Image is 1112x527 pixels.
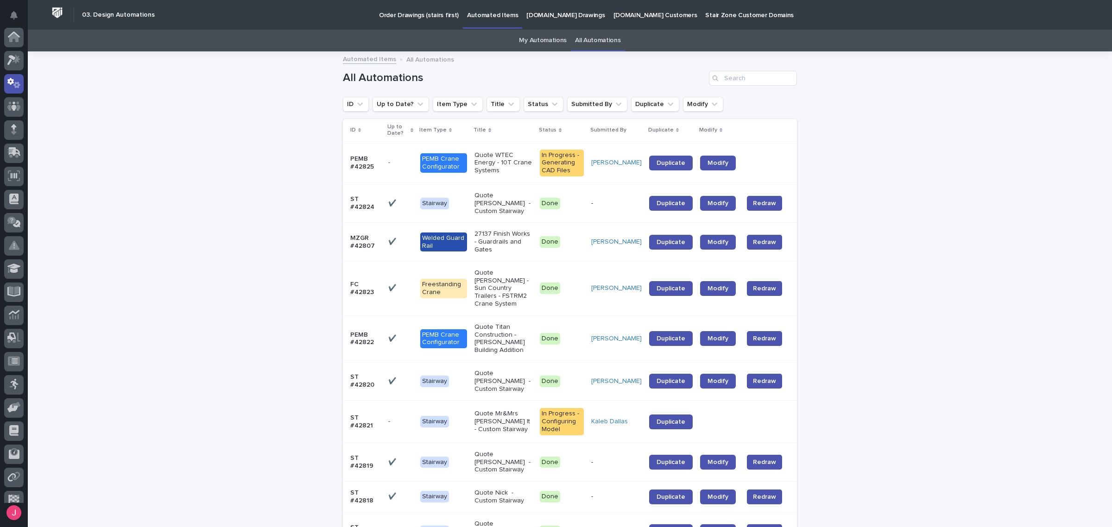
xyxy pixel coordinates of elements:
div: Done [540,491,560,502]
tr: FC #42823✔️✔️ Freestanding CraneQuote [PERSON_NAME] - Sun Country Trailers - FSTRM2 Crane SystemD... [343,261,797,315]
a: Duplicate [649,331,693,346]
a: Duplicate [649,196,693,211]
h1: All Automations [343,71,705,85]
p: - [388,416,392,426]
a: Modify [700,331,736,346]
div: Done [540,333,560,345]
tr: ST #42819✔️✔️ StairwayQuote [PERSON_NAME] - Custom StairwayDone-DuplicateModifyRedraw [343,443,797,481]
p: PEMB #42822 [350,331,381,347]
div: Freestanding Crane [420,279,468,298]
span: Duplicate [657,459,685,465]
p: ✔️ [388,376,398,385]
p: Status [539,125,556,135]
div: In Progress - Generating CAD Files [540,150,584,176]
a: My Automations [519,30,567,51]
p: ST #42821 [350,414,381,430]
div: Search [709,71,797,86]
div: Stairway [420,376,449,387]
div: Stairway [420,491,449,502]
span: Duplicate [657,239,685,245]
span: Duplicate [657,200,685,207]
span: Modify [708,335,728,342]
p: ST #42818 [350,489,381,505]
a: [PERSON_NAME] [591,335,642,343]
button: Redraw [747,196,782,211]
button: Status [524,97,563,112]
button: Redraw [747,235,782,250]
a: Modify [700,455,736,470]
span: Modify [708,494,728,500]
div: Done [540,282,560,294]
a: Duplicate [649,156,693,170]
div: Notifications [12,11,24,26]
p: ✔️ [388,333,398,343]
button: Notifications [4,6,24,25]
p: Quote Mr&Mrs [PERSON_NAME] It - Custom Stairway [474,410,532,433]
span: Duplicate [657,494,685,500]
a: [PERSON_NAME] [591,238,642,246]
p: PEMB #42825 [350,155,381,171]
a: Duplicate [649,235,693,250]
span: Modify [708,200,728,207]
button: Duplicate [631,97,679,112]
p: - [388,157,392,167]
div: PEMB Crane Configurator [420,153,468,173]
p: ST #42820 [350,373,381,389]
tr: ST #42820✔️✔️ StairwayQuote [PERSON_NAME] - Custom StairwayDone[PERSON_NAME] DuplicateModifyRedraw [343,362,797,400]
p: ST #42824 [350,195,381,211]
span: Duplicate [657,378,685,384]
p: ✔️ [388,198,398,207]
p: Quote Nick - Custom Stairway [474,489,532,505]
button: Redraw [747,489,782,504]
div: Done [540,457,560,468]
p: Quote [PERSON_NAME] - Custom Stairway [474,451,532,474]
p: Submitted By [590,125,626,135]
div: Welded Guard Rail [420,232,468,252]
p: Quote [PERSON_NAME] - Custom Stairway [474,370,532,393]
a: [PERSON_NAME] [591,284,642,292]
a: All Automations [575,30,620,51]
a: Duplicate [649,489,693,504]
a: Modify [700,489,736,504]
a: [PERSON_NAME] [591,377,642,385]
span: Modify [708,160,728,166]
a: Duplicate [649,414,693,429]
a: Duplicate [649,281,693,296]
span: Redraw [753,238,776,247]
p: Duplicate [648,125,674,135]
h2: 03. Design Automations [82,11,155,19]
tr: ST #42824✔️✔️ StairwayQuote [PERSON_NAME] - Custom StairwayDone-DuplicateModifyRedraw [343,184,797,222]
button: Redraw [747,331,782,346]
p: - [591,458,642,466]
p: Quote [PERSON_NAME] - Sun Country Trailers - FSTRM2 Crane System [474,269,532,308]
tr: ST #42818✔️✔️ StairwayQuote Nick - Custom StairwayDone-DuplicateModifyRedraw [343,482,797,513]
p: Quote Titan Construction - [PERSON_NAME] Building Addition [474,323,532,354]
div: In Progress - Configuring Model [540,408,584,435]
button: Modify [683,97,723,112]
a: Duplicate [649,455,693,470]
span: Duplicate [657,285,685,292]
p: 27137 Finish Works - Guardrails and Gates [474,230,532,253]
span: Modify [708,285,728,292]
p: Modify [699,125,717,135]
p: Title [474,125,486,135]
p: ✔️ [388,457,398,466]
span: Redraw [753,334,776,343]
div: Done [540,236,560,248]
div: Stairway [420,416,449,427]
a: Automated Items [343,53,396,64]
a: Modify [700,235,736,250]
span: Duplicate [657,160,685,166]
tr: PEMB #42825-- PEMB Crane ConfiguratorQuote WTEC Energy - 10T Crane SystemsIn Progress - Generatin... [343,142,797,184]
tr: ST #42821-- StairwayQuote Mr&Mrs [PERSON_NAME] It - Custom StairwayIn Progress - Configuring Mode... [343,401,797,443]
span: Duplicate [657,335,685,342]
div: PEMB Crane Configurator [420,329,468,349]
p: Quote [PERSON_NAME] - Custom Stairway [474,192,532,215]
div: Done [540,376,560,387]
button: Redraw [747,374,782,389]
p: ST #42819 [350,454,381,470]
a: Modify [700,374,736,389]
button: Submitted By [567,97,627,112]
p: - [591,493,642,501]
p: - [591,200,642,207]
